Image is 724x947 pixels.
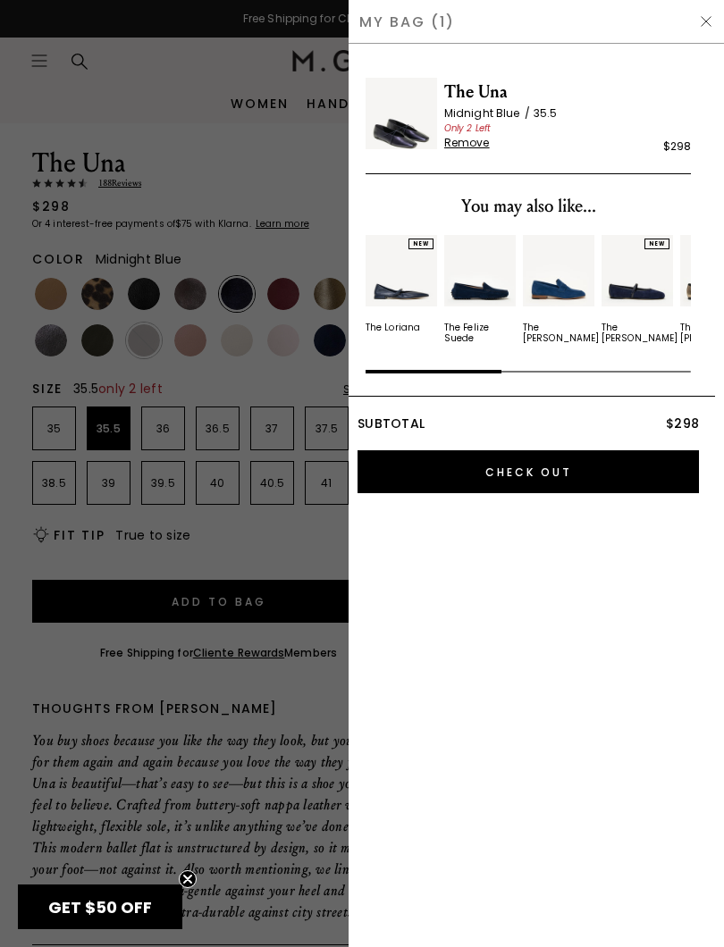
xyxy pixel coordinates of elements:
input: Check Out [358,450,699,493]
span: Remove [444,136,490,150]
div: $298 [663,138,691,155]
div: The Felize Suede [444,323,516,344]
img: 7385131417659_01_Main_New_TheLoriana_Navy_Leaher_290x387_crop_center.jpg [366,235,437,306]
img: The Una [366,78,437,149]
span: GET $50 OFF [48,896,152,918]
button: Close teaser [179,870,197,888]
a: NEWThe Loriana [366,235,437,333]
div: NEW [408,239,434,249]
span: The Una [444,78,691,106]
div: NEW [644,239,669,249]
span: 35.5 [534,105,557,121]
a: The Felize Suede [444,235,516,344]
a: The [PERSON_NAME] [523,235,594,344]
div: You may also like... [366,192,691,221]
div: The Loriana [366,323,420,333]
span: $298 [666,415,699,432]
span: Subtotal [358,415,425,432]
span: Only 2 Left [444,122,491,135]
div: GET $50 OFFClose teaser [18,884,182,929]
span: Midnight Blue [444,105,534,121]
img: Hide Drawer [699,14,713,29]
img: v_05671_01_Main_New_TheFelize_MidnightBlue_Suede_290x387_crop_center.jpg [444,235,516,306]
img: 7387723956283_01_Main_New_TheAmabile_MidnightBlue_Suede_290x387_crop_center.jpg [602,235,673,306]
div: The [PERSON_NAME] [523,323,599,344]
div: The [PERSON_NAME] [602,323,678,344]
a: NEWThe [PERSON_NAME] [602,235,673,344]
img: v_11956_01_Main_New_TheSacca_Navy_Suede_290x387_crop_center.jpg [523,235,594,306]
